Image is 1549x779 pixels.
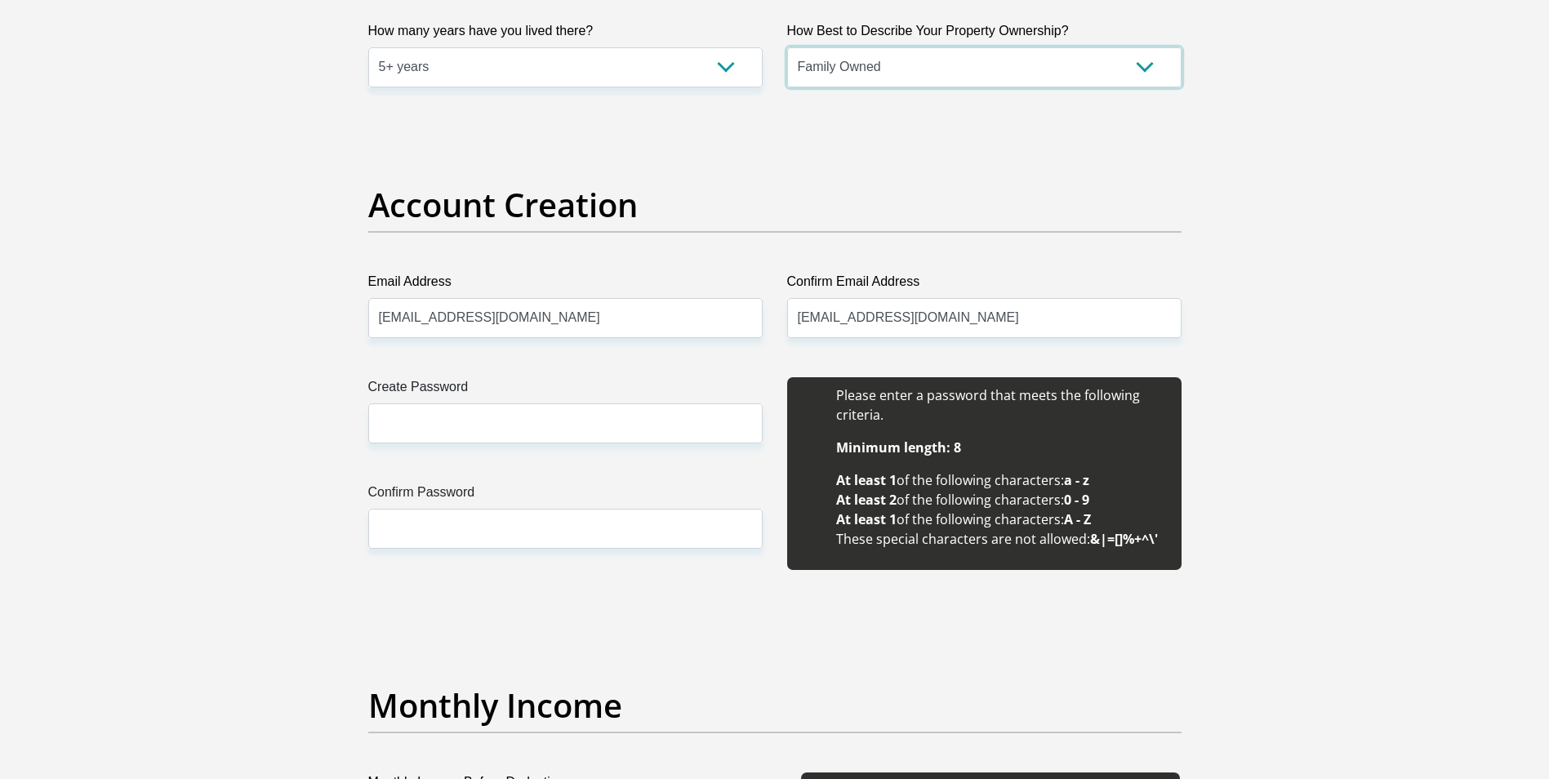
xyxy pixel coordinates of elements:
li: These special characters are not allowed: [836,529,1165,549]
input: Confirm Password [368,509,763,549]
select: Please select a value [368,47,763,87]
b: A - Z [1064,510,1091,528]
b: &|=[]%+^\' [1090,530,1158,548]
b: At least 1 [836,471,897,489]
input: Confirm Email Address [787,298,1182,338]
h2: Monthly Income [368,686,1182,725]
label: How Best to Describe Your Property Ownership? [787,21,1182,47]
label: Create Password [368,377,763,403]
input: Create Password [368,403,763,443]
label: How many years have you lived there? [368,21,763,47]
input: Email Address [368,298,763,338]
label: Confirm Email Address [787,272,1182,298]
li: of the following characters: [836,490,1165,510]
label: Confirm Password [368,483,763,509]
label: Email Address [368,272,763,298]
b: Minimum length: 8 [836,438,961,456]
h2: Account Creation [368,185,1182,225]
select: Please select a value [787,47,1182,87]
b: At least 1 [836,510,897,528]
b: a - z [1064,471,1089,489]
li: of the following characters: [836,510,1165,529]
li: of the following characters: [836,470,1165,490]
b: At least 2 [836,491,897,509]
li: Please enter a password that meets the following criteria. [836,385,1165,425]
b: 0 - 9 [1064,491,1089,509]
